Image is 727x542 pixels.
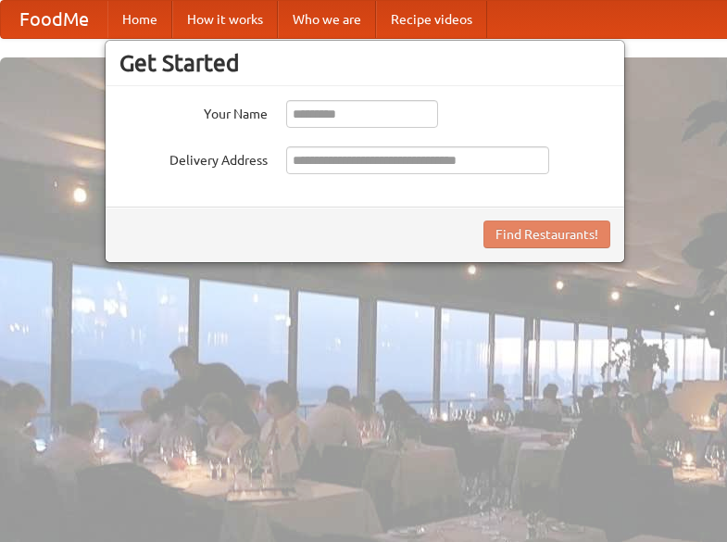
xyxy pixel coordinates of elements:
[376,1,487,38] a: Recipe videos
[119,100,268,123] label: Your Name
[119,146,268,170] label: Delivery Address
[172,1,278,38] a: How it works
[107,1,172,38] a: Home
[119,49,610,77] h3: Get Started
[278,1,376,38] a: Who we are
[483,221,610,248] button: Find Restaurants!
[1,1,107,38] a: FoodMe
